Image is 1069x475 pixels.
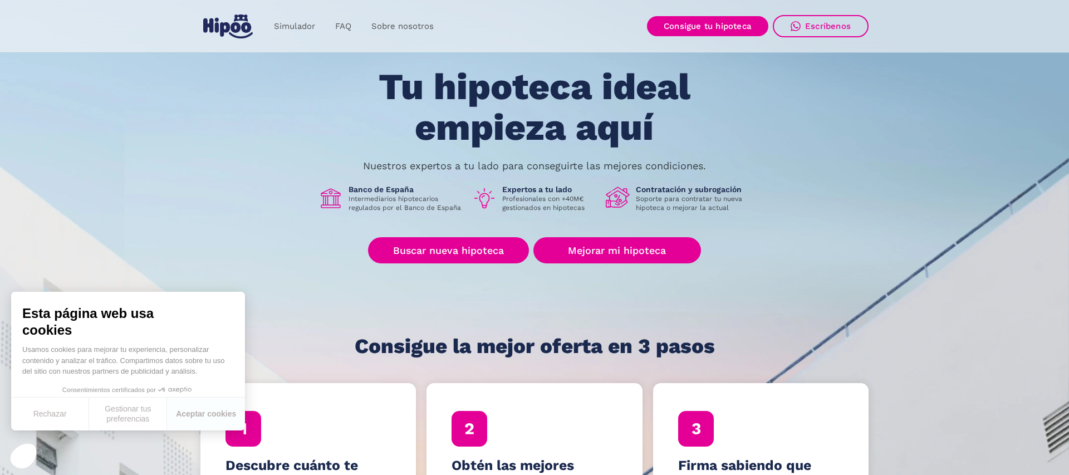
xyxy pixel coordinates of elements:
div: Escríbenos [805,21,851,31]
p: Soporte para contratar tu nueva hipoteca o mejorar la actual [636,194,751,212]
a: home [200,10,255,43]
a: FAQ [325,16,361,37]
p: Nuestros expertos a tu lado para conseguirte las mejores condiciones. [363,161,706,170]
a: Buscar nueva hipoteca [368,237,529,263]
h1: Expertos a tu lado [502,184,597,194]
p: Profesionales con +40M€ gestionados en hipotecas [502,194,597,212]
a: Simulador [264,16,325,37]
a: Mejorar mi hipoteca [533,237,701,263]
h1: Contratación y subrogación [636,184,751,194]
p: Intermediarios hipotecarios regulados por el Banco de España [349,194,463,212]
h1: Banco de España [349,184,463,194]
h1: Consigue la mejor oferta en 3 pasos [355,335,715,358]
h1: Tu hipoteca ideal empieza aquí [323,67,746,148]
a: Escríbenos [773,15,869,37]
a: Consigue tu hipoteca [647,16,768,36]
a: Sobre nosotros [361,16,444,37]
